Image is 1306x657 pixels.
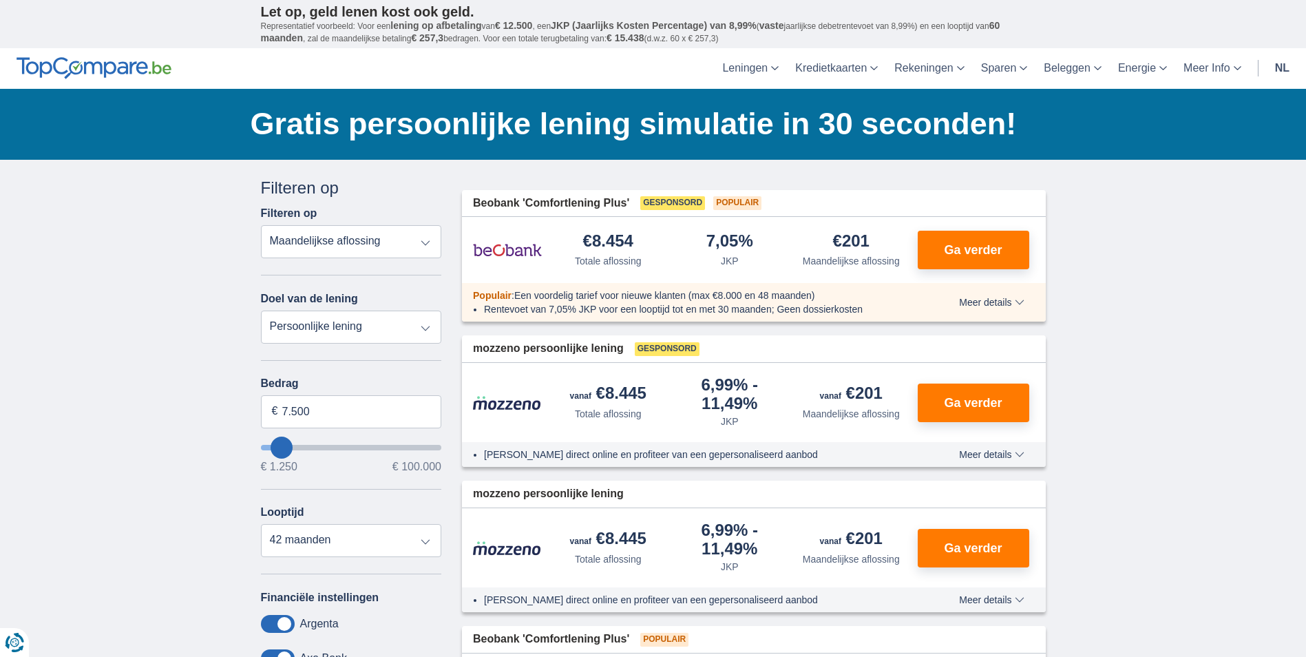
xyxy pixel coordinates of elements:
[261,20,1046,45] p: Representatief voorbeeld: Voor een van , een ( jaarlijkse debetrentevoet van 8,99%) en een loopti...
[473,290,512,301] span: Populair
[473,233,542,267] img: product.pl.alt Beobank
[803,254,900,268] div: Maandelijkse aflossing
[392,461,441,472] span: € 100.000
[944,397,1002,409] span: Ga verder
[484,593,909,607] li: [PERSON_NAME] direct online en profiteer van een gepersonaliseerd aanbod
[551,20,757,31] span: JKP (Jaarlijks Kosten Percentage) van 8,99%
[1035,48,1110,89] a: Beleggen
[17,57,171,79] img: TopCompare
[473,341,624,357] span: mozzeno persoonlijke lening
[251,103,1046,145] h1: Gratis persoonlijke lening simulatie in 30 seconden!
[675,377,786,412] div: 6,99%
[706,233,753,251] div: 7,05%
[820,385,883,404] div: €201
[675,522,786,557] div: 6,99%
[886,48,972,89] a: Rekeningen
[484,448,909,461] li: [PERSON_NAME] direct online en profiteer van een gepersonaliseerd aanbod
[973,48,1036,89] a: Sparen
[390,20,481,31] span: lening op afbetaling
[514,290,815,301] span: Een voordelig tarief voor nieuwe klanten (max €8.000 en 48 maanden)
[411,32,443,43] span: € 257,3
[261,293,358,305] label: Doel van de lening
[949,594,1034,605] button: Meer details
[714,48,787,89] a: Leningen
[484,302,909,316] li: Rentevoet van 7,05% JKP voor een looptijd tot en met 30 maanden; Geen dossierkosten
[833,233,870,251] div: €201
[261,3,1046,20] p: Let op, geld lenen kost ook geld.
[787,48,886,89] a: Kredietkaarten
[944,244,1002,256] span: Ga verder
[944,542,1002,554] span: Ga verder
[640,633,688,647] span: Populair
[473,541,542,556] img: product.pl.alt Mozzeno
[721,560,739,574] div: JKP
[575,552,642,566] div: Totale aflossing
[575,407,642,421] div: Totale aflossing
[261,592,379,604] label: Financiële instellingen
[607,32,644,43] span: € 15.438
[473,632,629,647] span: Beobank 'Comfortlening Plus'
[575,254,642,268] div: Totale aflossing
[570,385,646,404] div: €8.445
[261,461,297,472] span: € 1.250
[261,445,442,450] input: wantToBorrow
[583,233,633,251] div: €8.454
[495,20,533,31] span: € 12.500
[261,20,1000,43] span: 60 maanden
[272,404,278,419] span: €
[462,289,920,302] div: :
[635,342,699,356] span: Gesponsord
[959,298,1024,307] span: Meer details
[721,415,739,428] div: JKP
[959,450,1024,459] span: Meer details
[1110,48,1175,89] a: Energie
[803,552,900,566] div: Maandelijkse aflossing
[261,207,317,220] label: Filteren op
[803,407,900,421] div: Maandelijkse aflossing
[721,254,739,268] div: JKP
[959,595,1024,605] span: Meer details
[759,20,784,31] span: vaste
[918,231,1029,269] button: Ga verder
[949,297,1034,308] button: Meer details
[261,506,304,519] label: Looptijd
[300,618,339,630] label: Argenta
[473,196,629,211] span: Beobank 'Comfortlening Plus'
[473,486,624,502] span: mozzeno persoonlijke lening
[570,530,646,550] div: €8.445
[820,530,883,550] div: €201
[918,529,1029,567] button: Ga verder
[1267,48,1298,89] a: nl
[261,176,442,200] div: Filteren op
[1175,48,1250,89] a: Meer Info
[918,384,1029,422] button: Ga verder
[640,196,705,210] span: Gesponsord
[949,449,1034,460] button: Meer details
[473,395,542,410] img: product.pl.alt Mozzeno
[713,196,761,210] span: Populair
[261,377,442,390] label: Bedrag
